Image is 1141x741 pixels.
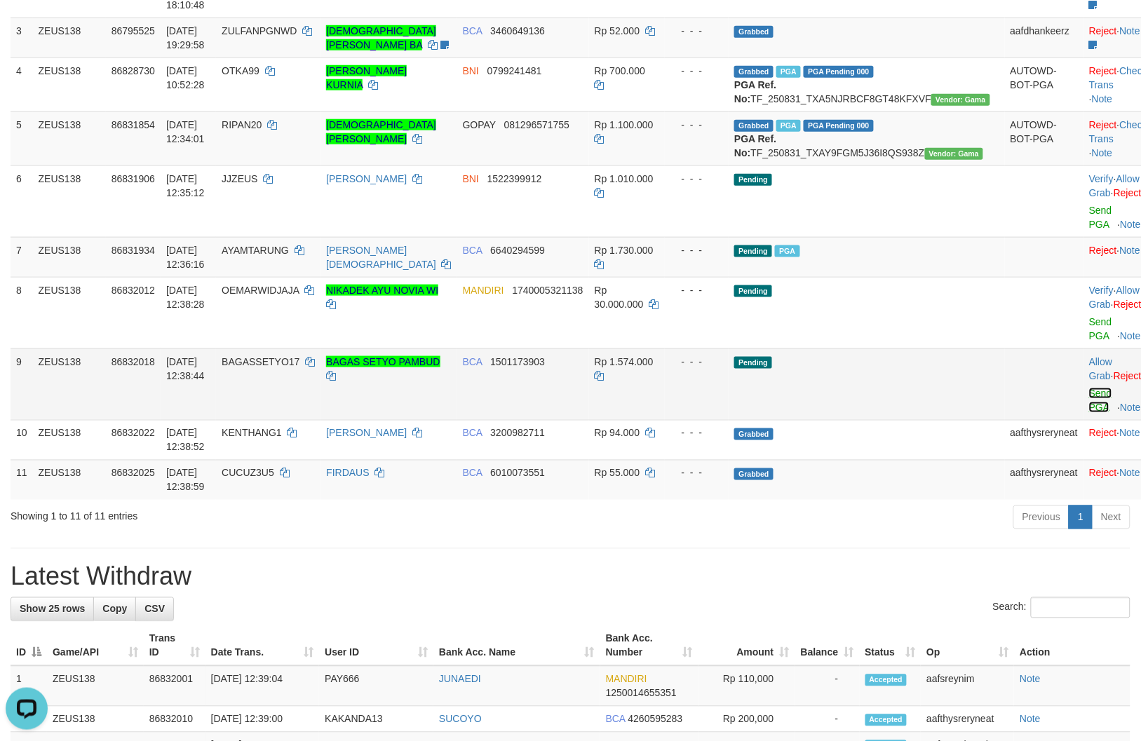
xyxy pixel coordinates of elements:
div: - - - [670,466,724,480]
span: [DATE] 12:35:12 [166,173,205,198]
span: BNI [463,65,479,76]
td: - [795,707,860,733]
th: Trans ID: activate to sort column ascending [144,626,205,666]
span: Grabbed [734,66,774,78]
div: - - - [670,24,724,38]
a: Reject [1089,65,1117,76]
th: Status: activate to sort column ascending [860,626,921,666]
th: Bank Acc. Number: activate to sort column ascending [600,626,698,666]
td: aafsreynim [921,666,1014,707]
span: · [1089,285,1140,310]
td: aafthysreryneat [921,707,1014,733]
span: 86832018 [112,356,155,367]
span: Marked by aafsreyleap [776,66,801,78]
span: Grabbed [734,428,774,440]
span: BCA [463,468,482,479]
td: 86832010 [144,707,205,733]
a: [PERSON_NAME] [326,173,407,184]
a: Note [1092,147,1113,158]
th: Bank Acc. Name: activate to sort column ascending [433,626,600,666]
a: [DEMOGRAPHIC_DATA][PERSON_NAME] BA [326,25,436,50]
span: [DATE] 19:29:58 [166,25,205,50]
span: Pending [734,285,772,297]
span: BAGASSETYO17 [222,356,299,367]
h1: Latest Withdraw [11,563,1130,591]
a: Allow Grab [1089,173,1140,198]
td: ZEUS138 [33,57,106,111]
th: Amount: activate to sort column ascending [698,626,795,666]
span: Copy 1501173903 to clipboard [490,356,545,367]
a: Show 25 rows [11,597,94,621]
span: 86831906 [112,173,155,184]
td: [DATE] 12:39:04 [205,666,320,707]
th: Op: activate to sort column ascending [921,626,1014,666]
span: Copy 081296571755 to clipboard [504,119,569,130]
a: Note [1120,25,1141,36]
td: 1 [11,666,47,707]
a: Send PGA [1089,316,1112,341]
span: Copy 6010073551 to clipboard [490,468,545,479]
div: - - - [670,64,724,78]
a: Copy [93,597,136,621]
a: [DEMOGRAPHIC_DATA][PERSON_NAME] [326,119,436,144]
td: ZEUS138 [33,277,106,348]
td: AUTOWD-BOT-PGA [1005,57,1084,111]
th: User ID: activate to sort column ascending [319,626,433,666]
span: [DATE] 12:38:59 [166,468,205,493]
td: 11 [11,460,33,500]
span: MANDIRI [463,285,504,296]
span: Copy 3200982711 to clipboard [490,428,545,439]
span: Copy 6640294599 to clipboard [490,245,545,256]
span: BCA [463,356,482,367]
span: [DATE] 12:34:01 [166,119,205,144]
td: 8 [11,277,33,348]
span: [DATE] 12:38:28 [166,285,205,310]
span: GOPAY [463,119,496,130]
span: Show 25 rows [20,604,85,615]
span: Rp 700.000 [595,65,645,76]
span: Grabbed [734,120,774,132]
label: Search: [993,597,1130,618]
a: Note [1092,93,1113,104]
span: Vendor URL: https://trx31.1velocity.biz [931,94,990,106]
td: 4 [11,57,33,111]
span: BCA [463,428,482,439]
span: OTKA99 [222,65,259,76]
span: · [1089,356,1114,381]
td: Rp 110,000 [698,666,795,707]
a: Allow Grab [1089,356,1112,381]
th: Action [1014,626,1130,666]
th: ID: activate to sort column descending [11,626,47,666]
span: Rp 1.730.000 [595,245,654,256]
td: ZEUS138 [33,18,106,57]
td: TF_250831_TXA5NJRBCF8GT48KFXVF [729,57,1004,111]
td: AUTOWD-BOT-PGA [1005,111,1084,165]
a: Note [1020,674,1041,685]
a: Reject [1089,25,1117,36]
span: RIPAN20 [222,119,262,130]
span: PGA Pending [804,66,874,78]
span: 86828730 [112,65,155,76]
div: - - - [670,172,724,186]
a: Verify [1089,173,1114,184]
span: 86832025 [112,468,155,479]
span: Copy [102,604,127,615]
span: Pending [734,357,772,369]
a: Previous [1013,505,1069,529]
span: JJZEUS [222,173,257,184]
td: ZEUS138 [33,460,106,500]
a: Allow Grab [1089,285,1140,310]
span: Grabbed [734,468,774,480]
a: Note [1020,714,1041,725]
a: Reject [1089,119,1117,130]
td: aafthysreryneat [1005,460,1084,500]
div: Showing 1 to 11 of 11 entries [11,504,465,524]
span: BCA [463,245,482,256]
span: Copy 1522399912 to clipboard [487,173,542,184]
a: Send PGA [1089,388,1112,413]
span: · [1089,173,1140,198]
td: ZEUS138 [33,111,106,165]
span: 86795525 [112,25,155,36]
td: - [795,666,860,707]
a: CSV [135,597,174,621]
